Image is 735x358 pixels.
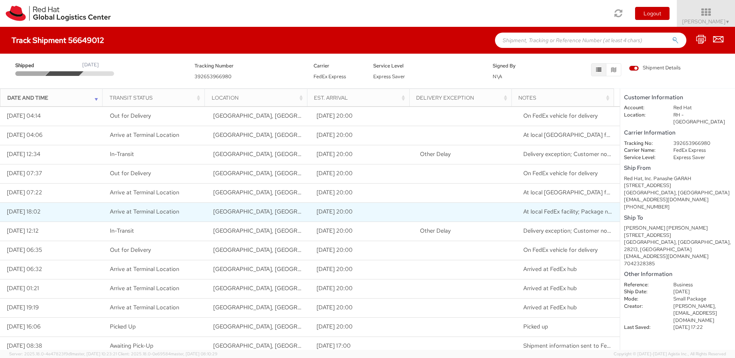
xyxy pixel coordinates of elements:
span: Awaiting Pick-Up [110,342,154,350]
span: Client: 2025.18.0-0e69584 [118,351,217,356]
h5: Carrier [314,63,362,69]
span: Out for Delivery [110,246,151,254]
div: Transit Status [109,94,203,102]
span: Shipment information sent to FedEx [523,342,616,350]
span: Arrive at Terminal Location [110,304,179,311]
span: CONCORD, NC, US [213,169,395,177]
span: CONCORD, NC, US [213,189,395,196]
span: At local FedEx facility; Package not delivered/not attempted [523,208,679,215]
span: Arrive at Terminal Location [110,265,179,273]
button: Logout [635,7,670,20]
span: CONCORD, NC, US [213,131,395,139]
span: In-Transit [110,150,134,158]
h5: Carrier Information [624,130,731,136]
span: Other Delay [420,150,451,158]
span: Delivery exception; Customer not available or business closed [523,227,682,235]
dt: Location: [618,112,668,119]
span: 392653966980 [194,73,232,80]
div: Location [212,94,305,102]
div: Notes [518,94,611,102]
h5: Other Information [624,271,731,278]
span: RALEIGH, NC, US [213,342,395,350]
span: Picked up [523,323,548,330]
span: FedEx Express [314,73,346,80]
span: Arrived at FedEx hub [523,284,577,292]
span: KERNERSVILLE, NC, US [213,284,395,292]
dt: Creator: [618,303,668,310]
td: [DATE] 20:00 [310,107,413,126]
span: Out for Delivery [110,169,151,177]
h5: Service Level [373,63,481,69]
span: master, [DATE] 08:10:29 [171,351,217,356]
span: Arrive at Terminal Location [110,189,179,196]
td: [DATE] 20:00 [310,126,413,145]
dt: Last Saved: [618,324,668,331]
span: Arrived at FedEx hub [523,304,577,311]
td: [DATE] 20:00 [310,260,413,279]
span: ▼ [725,19,730,25]
span: [PERSON_NAME], [673,303,716,309]
dt: Mode: [618,296,668,303]
span: On FedEx vehicle for delivery [523,112,598,120]
td: [DATE] 17:00 [310,337,413,356]
span: CONCORD, NC, US [213,265,395,273]
dt: Tracking No: [618,140,668,147]
div: Delivery Exception [416,94,509,102]
td: [DATE] 20:00 [310,241,413,260]
span: Server: 2025.18.0-4e47823f9d1 [9,351,117,356]
div: Red Hat, Inc. Panashe GARAH [624,175,731,182]
span: CONCORD, NC, US [213,150,395,158]
input: Shipment, Tracking or Reference Number (at least 4 chars) [495,33,686,48]
span: Picked Up [110,323,136,330]
span: CONCORD, NC, US [213,227,395,235]
span: In-Transit [110,227,134,235]
span: CONCORD, NC, US [213,112,395,120]
span: CONCORD, NC, US [213,246,395,254]
h4: Track Shipment 56649012 [11,36,104,44]
td: [DATE] 20:00 [310,164,413,183]
div: [DATE] [82,61,99,69]
span: N\A [493,73,502,80]
h5: Customer Information [624,94,731,101]
span: Express Saver [373,73,405,80]
h5: Ship From [624,165,731,171]
dt: Account: [618,104,668,112]
div: [PERSON_NAME] [PERSON_NAME] [624,225,731,232]
td: [DATE] 20:00 [310,202,413,222]
span: Shipped [15,62,48,69]
td: [DATE] 20:00 [310,222,413,241]
span: Arrive at Terminal Location [110,131,179,139]
div: Date and Time [7,94,100,102]
span: RALEIGH, NC, US [213,323,395,330]
h5: Ship To [624,215,731,221]
span: Other Delay [420,227,451,235]
span: Arrived at FedEx hub [523,265,577,273]
span: Copyright © [DATE]-[DATE] Agistix Inc., All Rights Reserved [614,351,726,357]
span: [PERSON_NAME] [682,18,730,25]
td: [DATE] 20:00 [310,317,413,337]
span: Arrive at Terminal Location [110,208,179,215]
div: [EMAIL_ADDRESS][DOMAIN_NAME] [624,253,731,260]
h5: Tracking Number [194,63,302,69]
div: [GEOGRAPHIC_DATA], [GEOGRAPHIC_DATA] [624,189,731,197]
div: [STREET_ADDRESS] [624,232,731,239]
td: [DATE] 20:00 [310,183,413,202]
span: master, [DATE] 10:23:21 [72,351,117,356]
td: [DATE] 20:00 [310,145,413,164]
div: Est. Arrival [314,94,407,102]
span: Shipment Details [629,64,681,72]
span: Out for Delivery [110,112,151,120]
span: At local FedEx facility [523,189,621,196]
span: At local FedEx facility [523,131,621,139]
h5: Signed By [493,63,541,69]
div: [EMAIL_ADDRESS][DOMAIN_NAME] [624,196,731,204]
span: RALEIGH, NC, US [213,304,395,311]
span: Arrive at Terminal Location [110,284,179,292]
div: [STREET_ADDRESS] [624,182,731,189]
span: Delivery exception; Customer not available or business closed [523,150,682,158]
dt: Ship Date: [618,288,668,296]
label: Shipment Details [629,64,681,73]
span: On FedEx vehicle for delivery [523,169,598,177]
div: [GEOGRAPHIC_DATA], [GEOGRAPHIC_DATA], 28213, [GEOGRAPHIC_DATA] [624,239,731,253]
dt: Carrier Name: [618,147,668,154]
